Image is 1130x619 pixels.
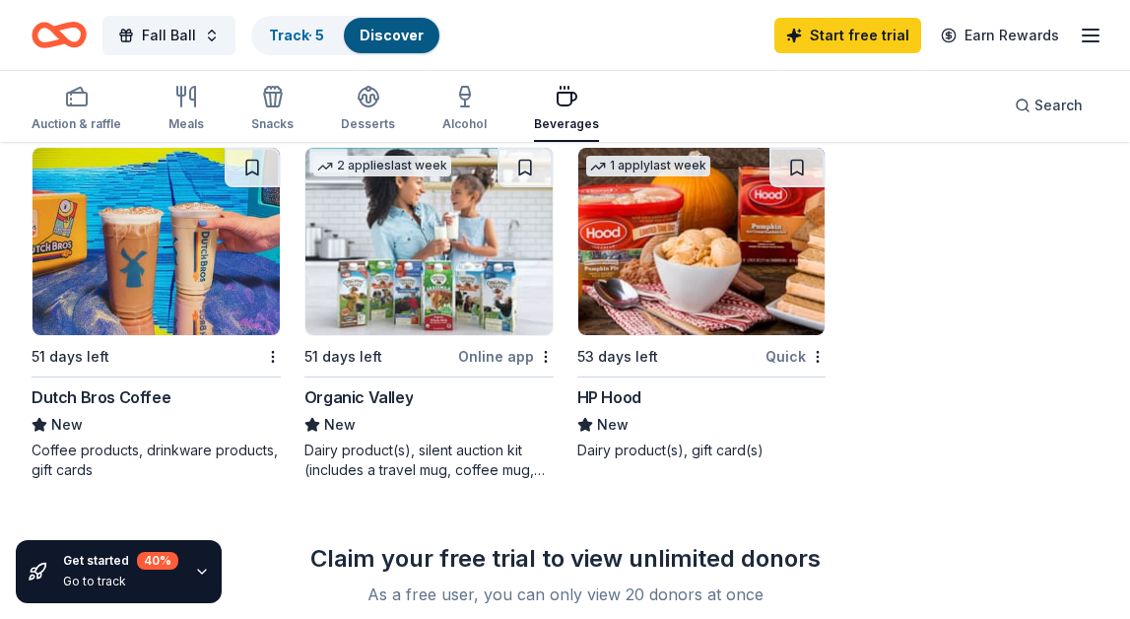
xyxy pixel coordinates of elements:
span: New [324,413,356,437]
div: Snacks [251,116,294,132]
a: Discover [360,27,424,43]
div: Dairy product(s), silent auction kit (includes a travel mug, coffee mug, freezer bag, umbrella, m... [304,441,554,480]
div: Quick [765,344,826,369]
button: Track· 5Discover [251,16,441,55]
a: Image for Organic Valley2 applieslast week51 days leftOnline appOrganic ValleyNewDairy product(s)... [304,147,554,480]
a: Earn Rewards [929,18,1071,53]
div: Alcohol [442,116,487,132]
div: Get started [63,552,178,570]
a: Start free trial [774,18,921,53]
img: Image for Organic Valley [305,148,553,335]
div: Coffee products, drinkware products, gift cards [32,441,281,480]
img: Image for Dutch Bros Coffee [33,148,280,335]
button: Desserts [341,77,395,142]
button: Search [999,86,1098,125]
a: Image for Dutch Bros Coffee51 days leftDutch Bros CoffeeNewCoffee products, drinkware products, g... [32,147,281,480]
div: 1 apply last week [586,156,710,176]
div: Go to track [63,574,178,589]
div: Auction & raffle [32,116,121,132]
div: Beverages [534,116,599,132]
button: Meals [168,77,204,142]
div: As a free user, you can only view 20 donors at once [305,583,826,606]
button: Alcohol [442,77,487,142]
div: Online app [458,344,554,369]
div: Organic Valley [304,385,413,409]
div: 51 days left [32,345,109,369]
a: Image for HP Hood1 applylast week53 days leftQuickHP HoodNewDairy product(s), gift card(s) [577,147,827,460]
img: Image for HP Hood [578,148,826,335]
span: New [597,413,629,437]
button: Auction & raffle [32,77,121,142]
div: Dairy product(s), gift card(s) [577,441,827,460]
span: Fall Ball [142,24,196,47]
div: Desserts [341,116,395,132]
div: HP Hood [577,385,641,409]
div: 51 days left [304,345,382,369]
div: Dutch Bros Coffee [32,385,170,409]
a: Track· 5 [269,27,324,43]
div: Meals [168,116,204,132]
button: Snacks [251,77,294,142]
div: Claim your free trial to view unlimited donors [282,543,849,575]
a: Home [32,12,87,58]
button: Fall Ball [102,16,235,55]
span: Search [1034,94,1083,117]
div: 40 % [137,552,178,570]
span: New [51,413,83,437]
div: 53 days left [577,345,658,369]
button: Beverages [534,77,599,142]
div: 2 applies last week [313,156,451,176]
